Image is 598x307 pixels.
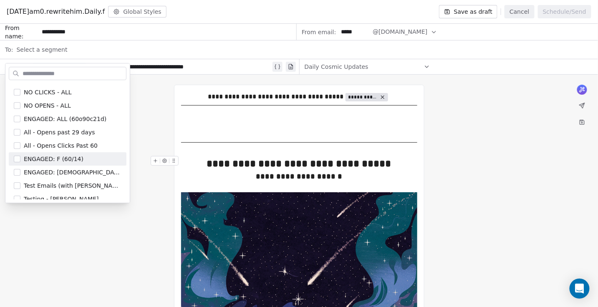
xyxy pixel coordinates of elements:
button: Global Styles [108,6,167,18]
span: All - Opens Clicks Past 60 [24,141,98,150]
span: Test Emails (with [PERSON_NAME]) [24,181,121,190]
span: Daily Cosmic Updates [305,63,368,71]
span: ENGAGED: F (60/14) [24,155,83,163]
span: From name: [5,24,38,40]
span: To: [5,45,13,54]
span: All - Opens past 29 days [24,128,95,136]
span: From email: [302,28,336,36]
span: ENGAGED: ALL (60o90c21d) [24,115,106,123]
span: @[DOMAIN_NAME] [373,28,427,36]
span: Subject: [5,63,29,73]
span: ENGAGED: [DEMOGRAPHIC_DATA] (60/14) [24,168,121,176]
span: NO OPENS - ALL [24,101,71,110]
button: Save as draft [439,5,498,18]
span: NO CLICKS - ALL [24,88,72,96]
span: Select a segment [16,45,67,54]
button: Cancel [505,5,534,18]
span: [DATE]am0.rewritehim.Daily.f [7,7,105,17]
button: Schedule/Send [538,5,591,18]
span: Testing - [PERSON_NAME] [24,195,98,203]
